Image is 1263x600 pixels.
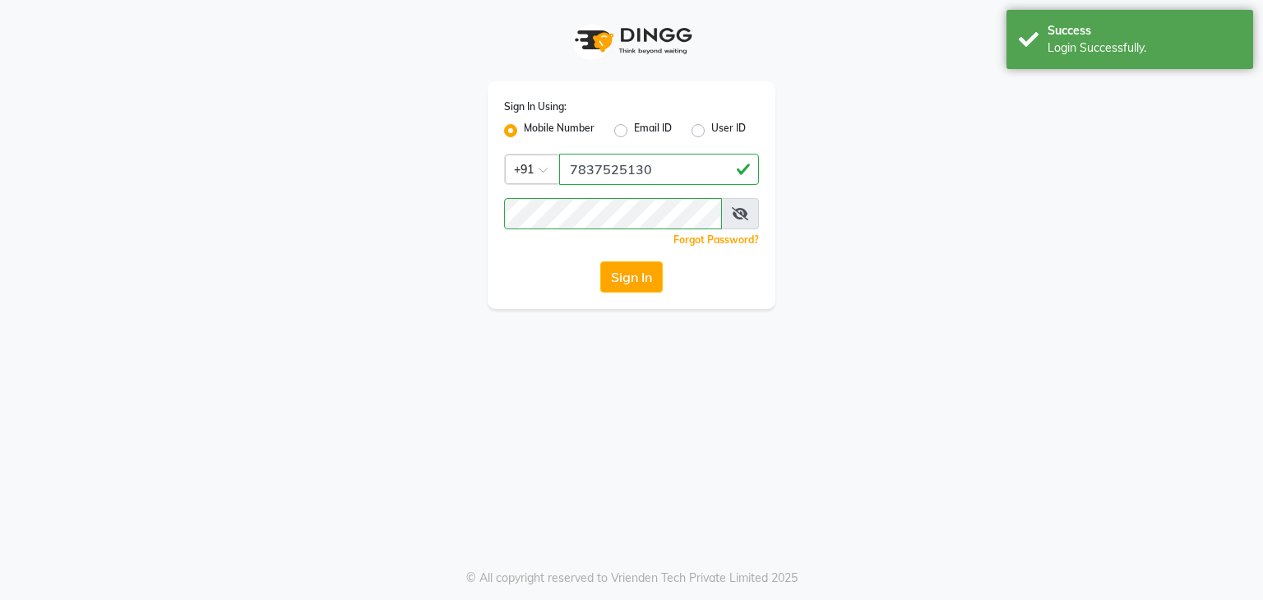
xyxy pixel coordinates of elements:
label: Sign In Using: [504,99,567,114]
label: Mobile Number [524,121,594,141]
a: Forgot Password? [673,233,759,246]
label: Email ID [634,121,672,141]
input: Username [559,154,759,185]
input: Username [504,198,722,229]
button: Sign In [600,261,663,293]
label: User ID [711,121,746,141]
img: logo1.svg [566,16,697,65]
div: Login Successfully. [1048,39,1241,57]
div: Success [1048,22,1241,39]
